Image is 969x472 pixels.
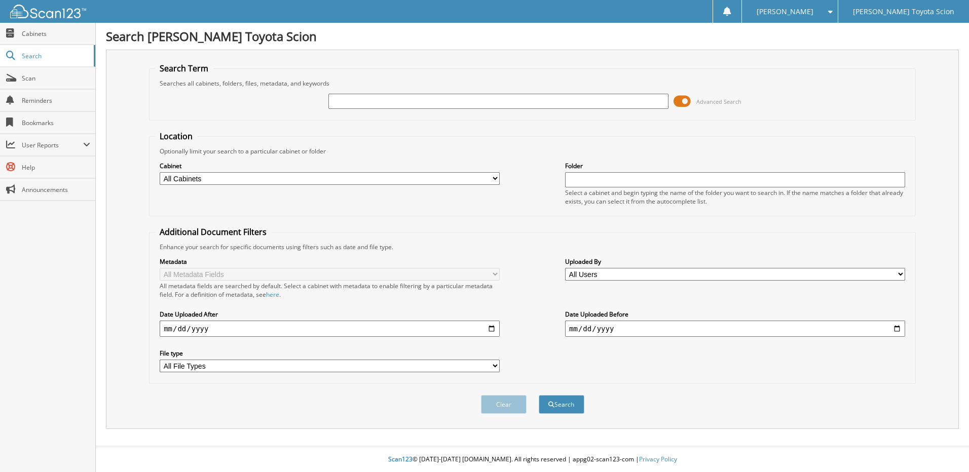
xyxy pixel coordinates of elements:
[565,162,905,170] label: Folder
[22,74,90,83] span: Scan
[155,243,910,251] div: Enhance your search for specific documents using filters such as date and file type.
[639,455,677,463] a: Privacy Policy
[481,395,527,414] button: Clear
[22,119,90,127] span: Bookmarks
[160,310,500,319] label: Date Uploaded After
[565,257,905,266] label: Uploaded By
[22,29,90,38] span: Cabinets
[22,141,83,149] span: User Reports
[160,257,500,266] label: Metadata
[22,185,90,194] span: Announcements
[918,423,969,472] iframe: Chat Widget
[160,349,500,358] label: File type
[160,321,500,337] input: start
[565,310,905,319] label: Date Uploaded Before
[155,147,910,155] div: Optionally limit your search to a particular cabinet or folder
[96,447,969,472] div: © [DATE]-[DATE] [DOMAIN_NAME]. All rights reserved | appg02-scan123-com |
[853,9,954,15] span: [PERSON_NAME] Toyota Scion
[22,163,90,172] span: Help
[155,79,910,88] div: Searches all cabinets, folders, files, metadata, and keywords
[10,5,86,18] img: scan123-logo-white.svg
[160,282,500,299] div: All metadata fields are searched by default. Select a cabinet with metadata to enable filtering b...
[155,226,272,238] legend: Additional Document Filters
[155,63,213,74] legend: Search Term
[757,9,813,15] span: [PERSON_NAME]
[266,290,279,299] a: here
[539,395,584,414] button: Search
[160,162,500,170] label: Cabinet
[696,98,741,105] span: Advanced Search
[565,321,905,337] input: end
[106,28,959,45] h1: Search [PERSON_NAME] Toyota Scion
[22,96,90,105] span: Reminders
[565,188,905,206] div: Select a cabinet and begin typing the name of the folder you want to search in. If the name match...
[22,52,89,60] span: Search
[155,131,198,142] legend: Location
[388,455,413,463] span: Scan123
